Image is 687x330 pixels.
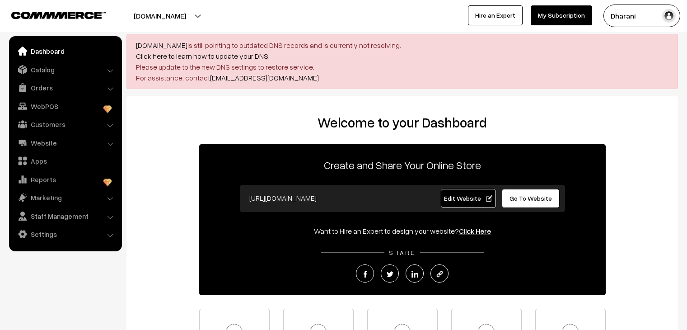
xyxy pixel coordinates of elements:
[11,226,119,242] a: Settings
[136,41,187,50] a: [DOMAIN_NAME]
[11,12,106,19] img: COMMMERCE
[11,171,119,188] a: Reports
[11,9,90,20] a: COMMMERCE
[11,61,119,78] a: Catalog
[11,153,119,169] a: Apps
[11,135,119,151] a: Website
[11,208,119,224] a: Staff Management
[11,43,119,59] a: Dashboard
[210,73,319,82] a: [EMAIL_ADDRESS][DOMAIN_NAME]
[662,9,676,23] img: user
[11,116,119,132] a: Customers
[11,98,119,114] a: WebPOS
[384,249,420,256] span: SHARE
[136,52,270,61] a: Click here to learn how to update your DNS.
[126,34,678,89] div: is still pointing to outdated DNS records and is currently not resolving. Please update to the ne...
[11,80,119,96] a: Orders
[11,189,119,206] a: Marketing
[531,5,592,25] a: My Subscription
[199,226,606,236] div: Want to Hire an Expert to design your website?
[468,5,523,25] a: Hire an Expert
[502,189,560,208] a: Go To Website
[603,5,680,27] button: Dharani
[136,114,669,131] h2: Welcome to your Dashboard
[199,157,606,173] p: Create and Share Your Online Store
[441,189,496,208] a: Edit Website
[459,226,491,236] a: Click Here
[444,194,492,202] span: Edit Website
[102,5,218,27] button: [DOMAIN_NAME]
[509,194,552,202] span: Go To Website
